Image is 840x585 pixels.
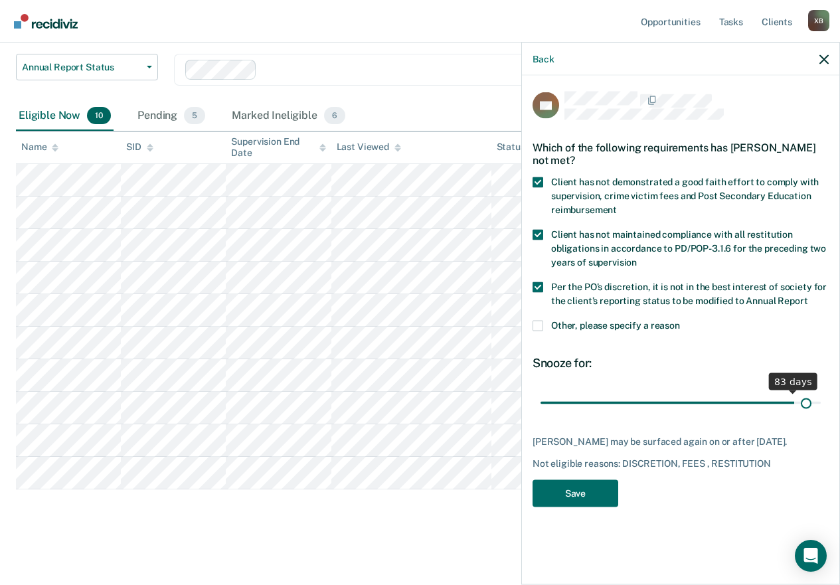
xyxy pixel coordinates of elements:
[533,355,829,370] div: Snooze for:
[16,102,114,131] div: Eligible Now
[14,14,78,29] img: Recidiviz
[533,130,829,177] div: Which of the following requirements has [PERSON_NAME] not met?
[551,281,827,305] span: Per the PO’s discretion, it is not in the best interest of society for the client’s reporting sta...
[337,141,401,153] div: Last Viewed
[808,10,829,31] button: Profile dropdown button
[533,53,554,64] button: Back
[808,10,829,31] div: X B
[795,540,827,572] div: Open Intercom Messenger
[229,102,348,131] div: Marked Ineligible
[231,136,325,159] div: Supervision End Date
[21,141,58,153] div: Name
[126,141,153,153] div: SID
[551,319,680,330] span: Other, please specify a reason
[769,373,817,390] div: 83 days
[533,458,829,469] div: Not eligible reasons: DISCRETION, FEES , RESTITUTION
[497,141,525,153] div: Status
[135,102,208,131] div: Pending
[533,479,618,507] button: Save
[551,176,819,214] span: Client has not demonstrated a good faith effort to comply with supervision, crime victim fees and...
[184,107,205,124] span: 5
[87,107,111,124] span: 10
[551,228,826,267] span: Client has not maintained compliance with all restitution obligations in accordance to PD/POP-3.1...
[324,107,345,124] span: 6
[533,436,829,447] div: [PERSON_NAME] may be surfaced again on or after [DATE].
[22,62,141,73] span: Annual Report Status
